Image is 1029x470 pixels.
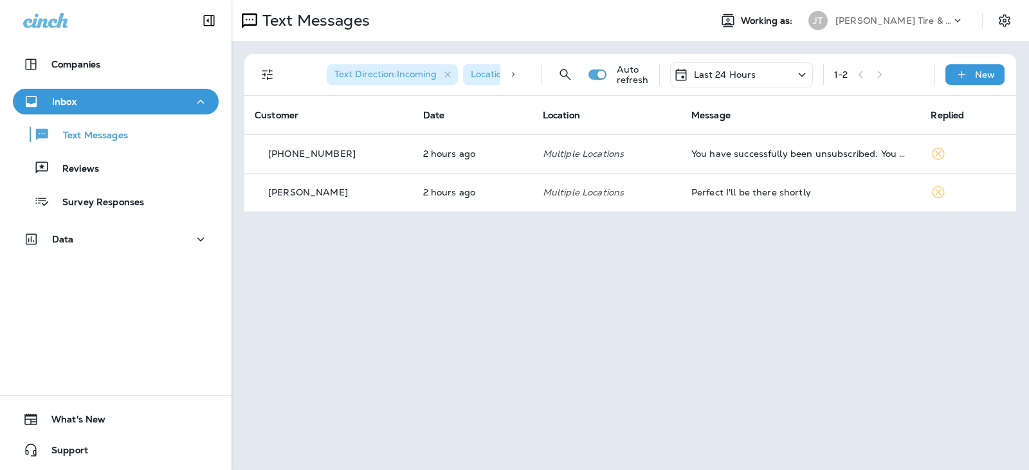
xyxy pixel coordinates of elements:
div: You have successfully been unsubscribed. You will not receive any more messages from this number.... [691,149,911,159]
button: Settings [993,9,1016,32]
button: Text Messages [13,121,219,148]
p: Multiple Locations [543,187,671,197]
p: Text Messages [257,11,370,30]
button: Filters [255,62,280,87]
p: Multiple Locations [543,149,671,159]
span: Message [691,109,731,121]
button: Support [13,437,219,463]
button: Search Messages [552,62,578,87]
p: Text Messages [50,130,128,142]
span: Text Direction : Incoming [334,68,437,80]
p: Last 24 Hours [694,69,756,80]
span: Date [423,109,445,121]
span: What's New [39,414,105,429]
p: Reviews [50,163,99,176]
p: Data [52,234,74,244]
div: Text Direction:Incoming [327,64,458,85]
p: [PERSON_NAME] [268,187,348,197]
div: JT [808,11,828,30]
p: Inbox [52,96,77,107]
p: [PERSON_NAME] Tire & Auto [835,15,951,26]
span: Support [39,445,88,460]
div: Perfect I'll be there shortly [691,187,911,197]
p: Survey Responses [50,197,144,209]
p: Companies [51,59,100,69]
p: Aug 15, 2025 02:40 PM [423,187,522,197]
p: [PHONE_NUMBER] [268,149,356,159]
div: Location:[GEOGRAPHIC_DATA][STREET_ADDRESS] [463,64,695,85]
span: Location [543,109,580,121]
button: Reviews [13,154,219,181]
button: What's New [13,406,219,432]
button: Survey Responses [13,188,219,215]
p: Aug 15, 2025 03:25 PM [423,149,522,159]
span: Customer [255,109,298,121]
button: Companies [13,51,219,77]
span: Replied [931,109,964,121]
p: New [975,69,995,80]
p: Auto refresh [617,64,649,85]
span: Location : [GEOGRAPHIC_DATA][STREET_ADDRESS] [471,68,700,80]
div: 1 - 2 [834,69,848,80]
span: Working as: [741,15,796,26]
button: Inbox [13,89,219,114]
button: Data [13,226,219,252]
button: Collapse Sidebar [191,8,227,33]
